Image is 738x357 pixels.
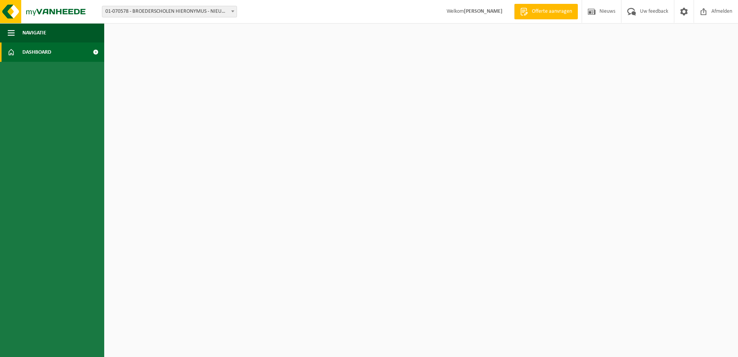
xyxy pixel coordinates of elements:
span: Dashboard [22,42,51,62]
strong: [PERSON_NAME] [464,8,503,14]
span: Offerte aanvragen [530,8,574,15]
a: Offerte aanvragen [514,4,578,19]
span: 01-070578 - BROEDERSCHOLEN HIERONYMUS - NIEUWSTRAAT - SINT-NIKLAAS [102,6,237,17]
span: Navigatie [22,23,46,42]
